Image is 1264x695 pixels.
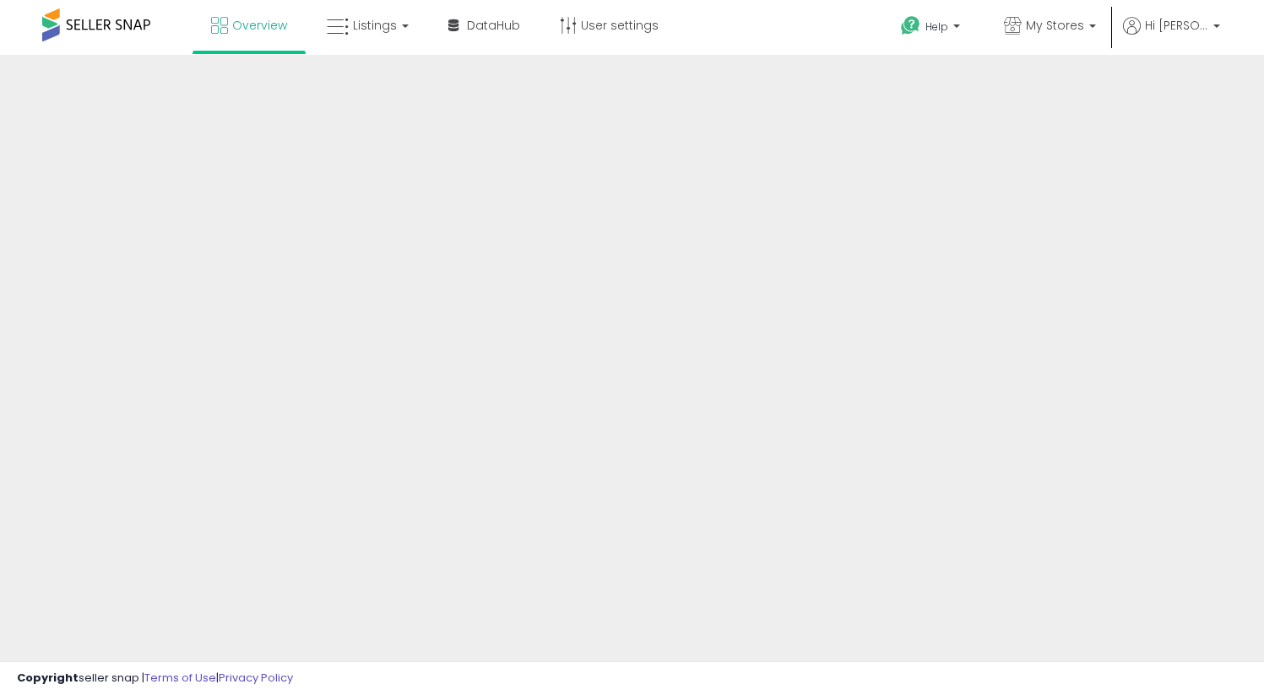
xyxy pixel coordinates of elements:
[1145,17,1208,34] span: Hi [PERSON_NAME]
[1026,17,1084,34] span: My Stores
[467,17,520,34] span: DataHub
[1123,17,1220,55] a: Hi [PERSON_NAME]
[887,3,977,55] a: Help
[17,671,293,687] div: seller snap | |
[144,670,216,686] a: Terms of Use
[232,17,287,34] span: Overview
[219,670,293,686] a: Privacy Policy
[925,19,948,34] span: Help
[17,670,79,686] strong: Copyright
[353,17,397,34] span: Listings
[900,15,921,36] i: Get Help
